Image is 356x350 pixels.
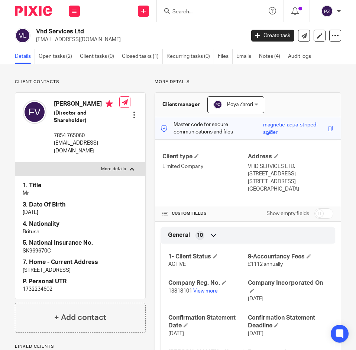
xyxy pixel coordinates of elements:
h4: Company Incorporated On [248,279,327,295]
span: [DATE] [168,331,184,336]
h5: (Director and Shareholder) [54,109,119,125]
p: [STREET_ADDRESS] [248,178,333,185]
span: General [168,231,190,239]
a: Emails [236,49,255,64]
h4: 5. National Insurance No. [23,239,138,247]
h4: 1- Client Status [168,253,248,261]
h4: P. Personal UTR [23,278,138,285]
h4: 3. Date Of Birth [23,201,138,209]
p: [GEOGRAPHIC_DATA] [248,185,333,193]
p: Limited Company [162,163,248,170]
p: [EMAIL_ADDRESS][DOMAIN_NAME] [54,139,119,155]
span: [DATE] [248,296,263,301]
p: Linked clients [15,344,146,350]
a: Audit logs [288,49,315,64]
input: Search [172,9,239,16]
span: [DATE] [248,331,263,336]
a: Notes (4) [259,49,284,64]
h4: Confirmation Statement Deadline [248,314,327,330]
i: Primary [106,100,113,108]
h4: + Add contact [54,312,106,323]
a: Client tasks (0) [80,49,118,64]
h4: Client type [162,153,248,161]
p: 7854 765060 [54,132,119,139]
img: svg%3E [321,5,333,17]
span: Poya Zarori [227,102,253,107]
p: SK969670C [23,247,138,255]
p: [STREET_ADDRESS] [23,267,138,274]
a: Recurring tasks (0) [166,49,214,64]
p: Mr [23,189,138,197]
a: Open tasks (2) [39,49,76,64]
p: More details [155,79,341,85]
p: Britush [23,228,138,235]
img: svg%3E [23,100,46,124]
span: £1112 annually [248,262,283,267]
h4: 4. Nationality [23,220,138,228]
h2: Vhd Services Ltd [36,28,199,36]
h4: 1. Title [23,182,138,189]
img: svg%3E [15,28,30,43]
label: Show empty fields [266,210,309,217]
span: ACTIVE [168,262,186,267]
img: svg%3E [213,100,222,109]
h4: Company Reg. No. [168,279,248,287]
h4: Confirmation Statement Date [168,314,248,330]
a: Files [218,49,233,64]
h4: [PERSON_NAME] [54,100,119,109]
p: Client contacts [15,79,146,85]
p: 1732234602 [23,285,138,293]
p: [DATE] [23,209,138,216]
p: VHD SERVICES LTD, [STREET_ADDRESS] [248,163,333,178]
p: [EMAIL_ADDRESS][DOMAIN_NAME] [36,36,240,43]
a: Details [15,49,35,64]
span: 10 [197,232,203,239]
h4: Address [248,153,333,161]
a: Closed tasks (1) [122,49,163,64]
img: Pixie [15,6,52,16]
a: View more [193,288,218,294]
p: More details [101,166,126,172]
p: Master code for secure communications and files [161,121,263,136]
h3: Client manager [162,101,200,108]
div: magnetic-aqua-striped-spider [263,121,326,130]
span: 13818101 [168,288,192,294]
a: Create task [251,30,294,42]
h4: CUSTOM FIELDS [162,211,248,217]
h4: 7. Home - Current Address [23,258,138,266]
h4: 9-Accountancy Fees [248,253,327,261]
